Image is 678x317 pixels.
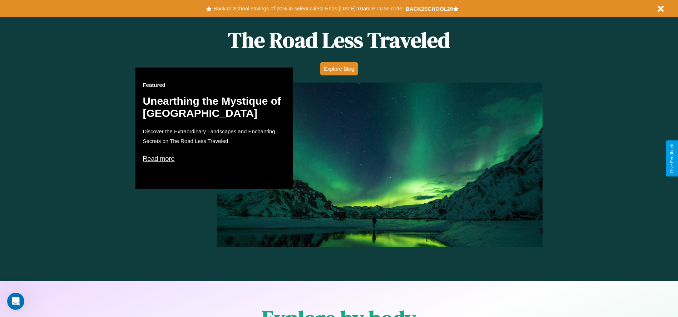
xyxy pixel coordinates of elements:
iframe: Intercom live chat [7,293,24,310]
button: Back to School savings of 20% in select cities! Ends [DATE] 10am PT.Use code: [212,4,405,14]
h1: The Road Less Traveled [135,25,542,55]
h3: Featured [143,82,286,88]
p: Read more [143,153,286,164]
b: BACK2SCHOOL20 [406,6,453,12]
div: Give Feedback [669,144,674,173]
p: Discover the Extraordinary Landscapes and Enchanting Secrets on The Road Less Traveled. [143,127,286,146]
h2: Unearthing the Mystique of [GEOGRAPHIC_DATA] [143,95,286,119]
button: Explore Blog [320,62,358,75]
